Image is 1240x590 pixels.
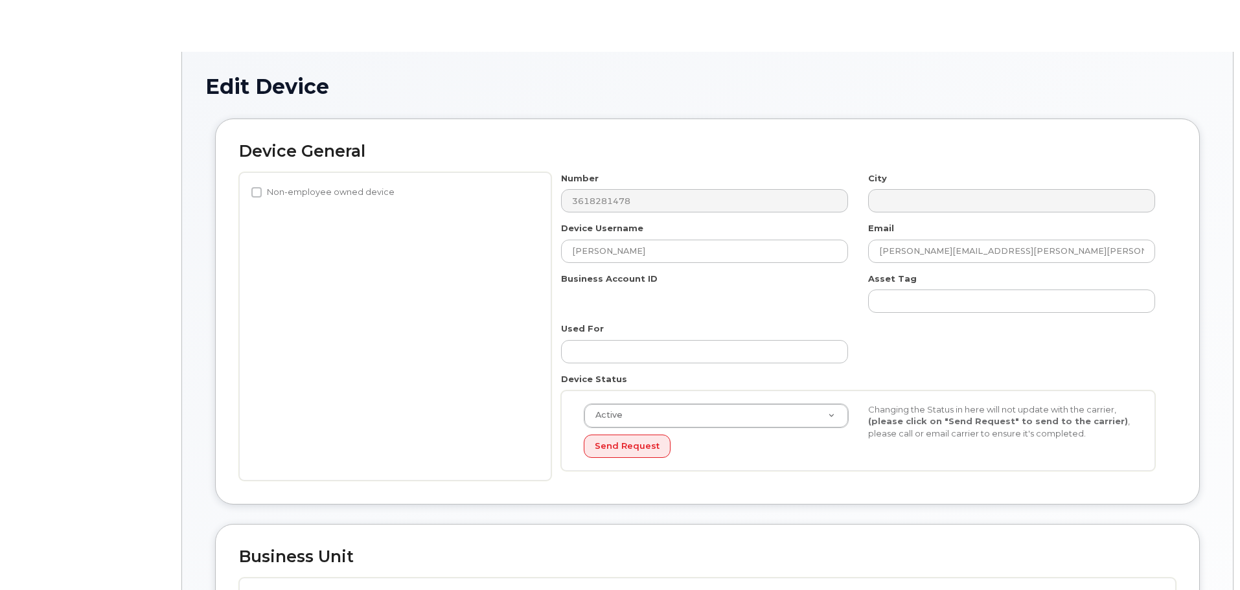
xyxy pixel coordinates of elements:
span: Active [588,409,623,421]
label: Business Account ID [561,273,658,285]
label: Number [561,172,599,185]
label: City [868,172,887,185]
label: Device Status [561,373,627,385]
strong: (please click on "Send Request" to send to the carrier) [868,416,1128,426]
label: Asset Tag [868,273,917,285]
a: Active [584,404,848,427]
div: Changing the Status in here will not update with the carrier, , please call or email carrier to e... [858,403,1143,440]
h2: Business Unit [239,548,1176,566]
input: Non-employee owned device [251,187,262,198]
label: Non-employee owned device [251,185,395,200]
h2: Device General [239,142,1176,161]
h1: Edit Device [205,75,1210,98]
label: Email [868,222,894,234]
button: Send Request [584,435,671,459]
label: Device Username [561,222,643,234]
label: Used For [561,323,604,335]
